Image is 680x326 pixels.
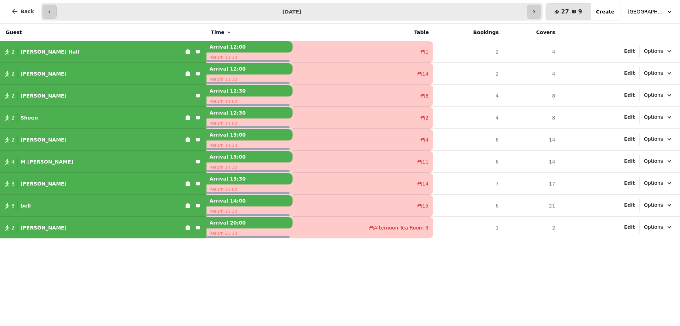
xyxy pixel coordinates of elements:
p: Sheen [21,114,38,121]
button: Edit [624,114,635,121]
button: Options [640,45,677,57]
span: 9 [578,9,582,15]
button: Options [640,67,677,79]
span: 15 [422,202,429,209]
span: 2 [11,92,15,99]
p: Arrival 12:00 [206,63,292,74]
span: Options [644,158,663,165]
td: 8 [503,85,559,107]
span: Edit [624,159,635,164]
span: Time [211,29,224,36]
span: Edit [624,93,635,98]
span: Options [644,114,663,121]
p: [PERSON_NAME] [21,180,67,187]
button: Edit [624,179,635,187]
td: 8 [503,107,559,129]
span: Edit [624,225,635,230]
span: Edit [624,137,635,142]
button: Edit [624,136,635,143]
span: Edit [624,71,635,76]
p: [PERSON_NAME] [21,92,67,99]
td: 4 [433,107,503,129]
td: 1 [433,217,503,238]
p: bell [21,202,31,209]
td: 4 [503,41,559,63]
span: 27 [561,9,569,15]
td: 2 [503,217,559,238]
p: Return 13:30 [206,74,292,84]
span: Edit [624,181,635,186]
p: Return 21:30 [206,228,292,238]
span: Edit [624,203,635,208]
span: Options [644,92,663,99]
span: 4 [425,136,429,143]
span: 2 [425,114,429,121]
button: Edit [624,223,635,231]
td: 2 [433,41,503,63]
button: Edit [624,48,635,55]
button: Options [640,177,677,189]
p: Return 15:30 [206,206,292,216]
button: Options [640,89,677,101]
th: Table [293,24,433,41]
span: 14 [422,70,429,77]
p: Arrival 12:30 [206,107,292,118]
p: M [PERSON_NAME] [21,158,73,165]
td: 4 [433,85,503,107]
p: Return 15:00 [206,184,292,194]
span: 2 [11,48,15,55]
p: [PERSON_NAME] [21,136,67,143]
p: Arrival 14:00 [206,195,292,206]
button: Edit [624,92,635,99]
p: Arrival 20:00 [206,217,292,228]
button: Options [640,199,677,211]
span: 2 [11,224,15,231]
p: [PERSON_NAME] Hall [21,48,79,55]
span: Edit [624,49,635,54]
button: Options [640,155,677,167]
button: Options [640,221,677,233]
span: Options [644,179,663,187]
td: 4 [503,63,559,85]
td: 6 [433,195,503,217]
span: Afternoon Tea Room 3 [374,224,429,231]
span: Options [644,223,663,231]
button: Options [640,111,677,123]
button: Edit [624,158,635,165]
p: Arrival 12:00 [206,41,292,53]
p: Arrival 12:30 [206,85,292,96]
span: 4 [11,158,15,165]
span: 2 [11,114,15,121]
td: 6 [433,151,503,173]
span: Options [644,201,663,209]
button: [GEOGRAPHIC_DATA], [GEOGRAPHIC_DATA] [623,5,677,18]
button: Edit [624,201,635,209]
span: 8 [425,92,429,99]
span: 11 [422,158,429,165]
span: [GEOGRAPHIC_DATA], [GEOGRAPHIC_DATA] [628,8,663,15]
span: 2 [11,70,15,77]
td: 21 [503,195,559,217]
span: 1 [425,48,429,55]
p: Return 14:30 [206,140,292,150]
span: 3 [11,180,15,187]
p: [PERSON_NAME] [21,224,67,231]
span: Options [644,48,663,55]
td: 14 [503,151,559,173]
th: Covers [503,24,559,41]
button: Back [6,3,40,20]
button: Time [211,29,231,36]
p: Arrival 13:00 [206,151,292,162]
span: Options [644,136,663,143]
p: Return 14:00 [206,96,292,106]
button: Edit [624,70,635,77]
td: 6 [433,129,503,151]
p: [PERSON_NAME] [21,70,67,77]
p: Arrival 13:00 [206,129,292,140]
button: Options [640,133,677,145]
span: Back [21,9,34,14]
span: 14 [422,180,429,187]
p: Return 14:00 [206,118,292,128]
p: Return 14:30 [206,162,292,172]
p: Return 13:30 [206,53,292,62]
